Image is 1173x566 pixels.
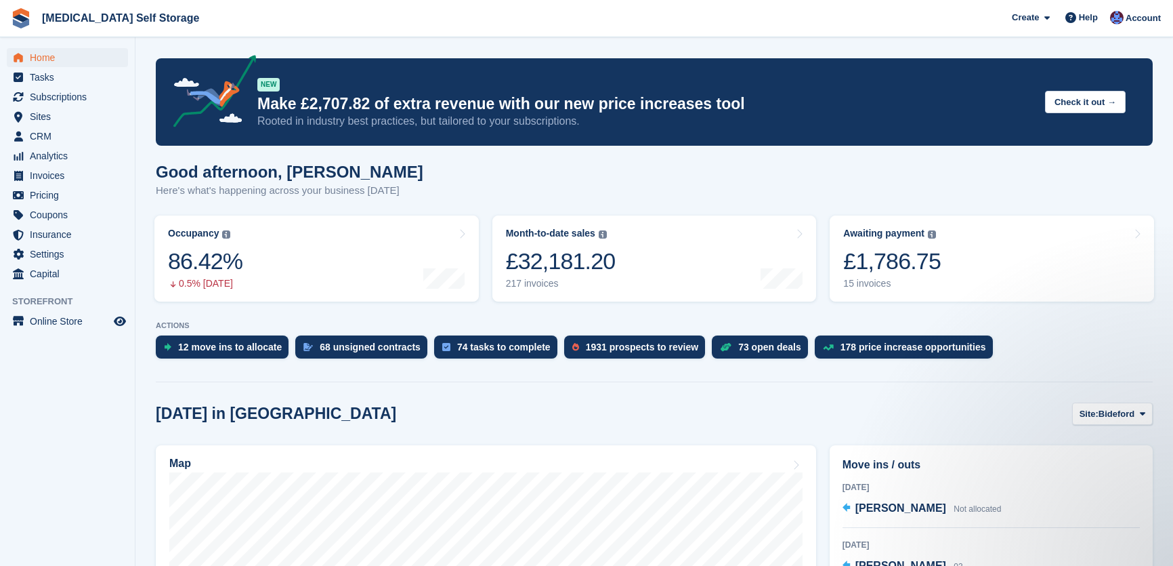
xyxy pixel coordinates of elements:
a: menu [7,205,128,224]
a: Occupancy 86.42% 0.5% [DATE] [154,216,479,302]
a: menu [7,87,128,106]
div: 12 move ins to allocate [178,342,282,352]
div: 68 unsigned contracts [320,342,421,352]
p: ACTIONS [156,321,1153,330]
span: Invoices [30,166,111,185]
div: Month-to-date sales [506,228,595,239]
div: 86.42% [168,247,242,275]
span: Subscriptions [30,87,111,106]
span: Storefront [12,295,135,308]
img: price_increase_opportunities-93ffe204e8149a01c8c9dc8f82e8f89637d9d84a8eef4429ea346261dce0b2c0.svg [823,344,834,350]
span: Sites [30,107,111,126]
a: 73 open deals [712,336,815,365]
span: [PERSON_NAME] [855,502,946,514]
div: 1931 prospects to review [586,342,699,352]
div: [DATE] [843,481,1140,493]
img: stora-icon-8386f47178a22dfd0bd8f6a31ec36ba5ce8667c1dd55bd0f319d3a0aa187defe.svg [11,8,31,28]
h2: [DATE] in [GEOGRAPHIC_DATA] [156,405,396,423]
span: Site: [1080,407,1099,421]
a: menu [7,146,128,165]
img: deal-1b604bf984904fb50ccaf53a9ad4b4a5d6e5aea283cecdc64d6e3604feb123c2.svg [720,342,731,352]
img: icon-info-grey-7440780725fd019a000dd9b08b2336e03edf1995a4989e88bcd33f0948082b44.svg [928,230,936,239]
img: move_ins_to_allocate_icon-fdf77a2bb77ea45bf5b3d319d69a93e2d87916cf1d5bf7949dd705db3b84f3ca.svg [164,343,171,351]
a: [MEDICAL_DATA] Self Storage [37,7,205,29]
a: [PERSON_NAME] Not allocated [843,500,1002,518]
a: menu [7,48,128,67]
div: 178 price increase opportunities [840,342,986,352]
span: Settings [30,245,111,264]
a: Preview store [112,313,128,329]
div: £1,786.75 [843,247,941,275]
div: Occupancy [168,228,219,239]
a: menu [7,186,128,205]
span: Bideford [1099,407,1134,421]
img: price-adjustments-announcement-icon-8257ccfd72463d97f412b2fc003d46551f7dbcb40ab6d574587a9cd5c0d94... [162,55,257,132]
a: 1931 prospects to review [564,336,712,365]
div: Awaiting payment [843,228,924,239]
div: £32,181.20 [506,247,616,275]
a: menu [7,107,128,126]
a: menu [7,225,128,244]
a: menu [7,127,128,146]
a: Awaiting payment £1,786.75 15 invoices [830,216,1154,302]
span: Pricing [30,186,111,205]
div: NEW [257,78,280,92]
a: Month-to-date sales £32,181.20 217 invoices [492,216,817,302]
a: 74 tasks to complete [434,336,564,365]
p: Make £2,707.82 of extra revenue with our new price increases tool [257,94,1034,114]
a: menu [7,264,128,283]
img: Helen Walker [1110,11,1124,24]
a: 178 price increase opportunities [815,336,1000,365]
h2: Map [169,458,191,470]
span: Insurance [30,225,111,244]
img: prospect-51fa495bee0391a8d652442698ab0144808aea92771e9ea1ae160a38d050c398.svg [572,343,579,351]
img: contract_signature_icon-13c848040528278c33f63329250d36e43548de30e8caae1d1a13099fd9432cc5.svg [303,343,313,351]
span: Tasks [30,68,111,87]
a: menu [7,166,128,185]
img: icon-info-grey-7440780725fd019a000dd9b08b2336e03edf1995a4989e88bcd33f0948082b44.svg [222,230,230,239]
img: task-75834270c22a3079a89374b754ae025e5fb1db73e45f91037f5363f120a921f8.svg [442,343,450,351]
h1: Good afternoon, [PERSON_NAME] [156,163,423,181]
div: 0.5% [DATE] [168,278,242,289]
div: 74 tasks to complete [457,342,551,352]
span: CRM [30,127,111,146]
img: icon-info-grey-7440780725fd019a000dd9b08b2336e03edf1995a4989e88bcd33f0948082b44.svg [599,230,607,239]
button: Site: Bideford [1072,403,1153,425]
span: Coupons [30,205,111,224]
div: 217 invoices [506,278,616,289]
span: Online Store [30,312,111,331]
div: [DATE] [843,539,1140,551]
div: 73 open deals [738,342,801,352]
a: menu [7,68,128,87]
h2: Move ins / outs [843,457,1140,473]
div: 15 invoices [843,278,941,289]
span: Home [30,48,111,67]
a: menu [7,245,128,264]
a: menu [7,312,128,331]
p: Here's what's happening across your business [DATE] [156,183,423,199]
span: Help [1079,11,1098,24]
a: 68 unsigned contracts [295,336,434,365]
button: Check it out → [1045,91,1126,113]
span: Capital [30,264,111,283]
span: Analytics [30,146,111,165]
p: Rooted in industry best practices, but tailored to your subscriptions. [257,114,1034,129]
span: Create [1012,11,1039,24]
span: Account [1126,12,1161,25]
a: 12 move ins to allocate [156,336,295,365]
span: Not allocated [954,504,1001,514]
